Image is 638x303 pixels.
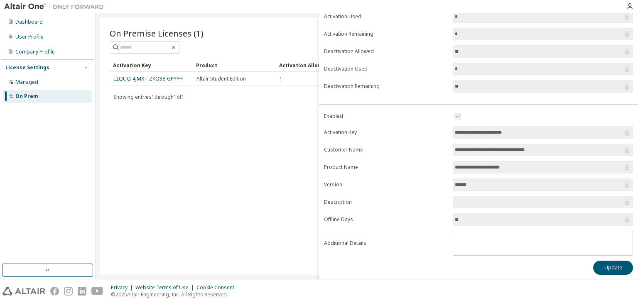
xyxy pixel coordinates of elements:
img: linkedin.svg [78,287,86,296]
div: Managed [15,79,38,86]
label: Additional Details [324,240,448,247]
div: Company Profile [15,49,55,55]
div: License Settings [5,64,49,71]
label: Deactivation Allowed [324,48,448,55]
label: Activation Used [324,13,448,20]
label: Activation Key [324,129,448,136]
p: © 2025 Altair Engineering, Inc. All Rights Reserved. [111,291,239,298]
span: 1 [280,76,282,82]
label: Version [324,181,448,188]
div: Activation Key [113,59,189,72]
label: Enabled [324,113,448,120]
img: instagram.svg [64,287,73,296]
label: Deactivation Remaining [324,83,448,90]
div: Website Terms of Use [135,284,196,291]
div: Product [196,59,272,72]
span: Showing entries 1 through 1 of 1 [113,93,184,100]
a: L2QUQ-4JMXT-ZKQ38-GPYYH [113,75,183,82]
div: On Prem [15,93,38,100]
label: Product Name [324,164,448,171]
div: Dashboard [15,19,43,25]
img: youtube.svg [91,287,103,296]
div: Cookie Consent [196,284,239,291]
label: Activation Remaining [324,31,448,37]
label: Deactivation Used [324,66,448,72]
div: Privacy [111,284,135,291]
label: Customer Name [324,147,448,153]
span: On Premise Licenses (1) [110,27,204,39]
button: Update [593,261,633,275]
span: Altair Student Edition [196,76,246,82]
div: Activation Allowed [279,59,356,72]
label: Offline Days [324,216,448,223]
div: User Profile [15,34,44,40]
label: Description [324,199,448,205]
img: facebook.svg [50,287,59,296]
img: altair_logo.svg [2,287,45,296]
img: Altair One [4,2,108,11]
